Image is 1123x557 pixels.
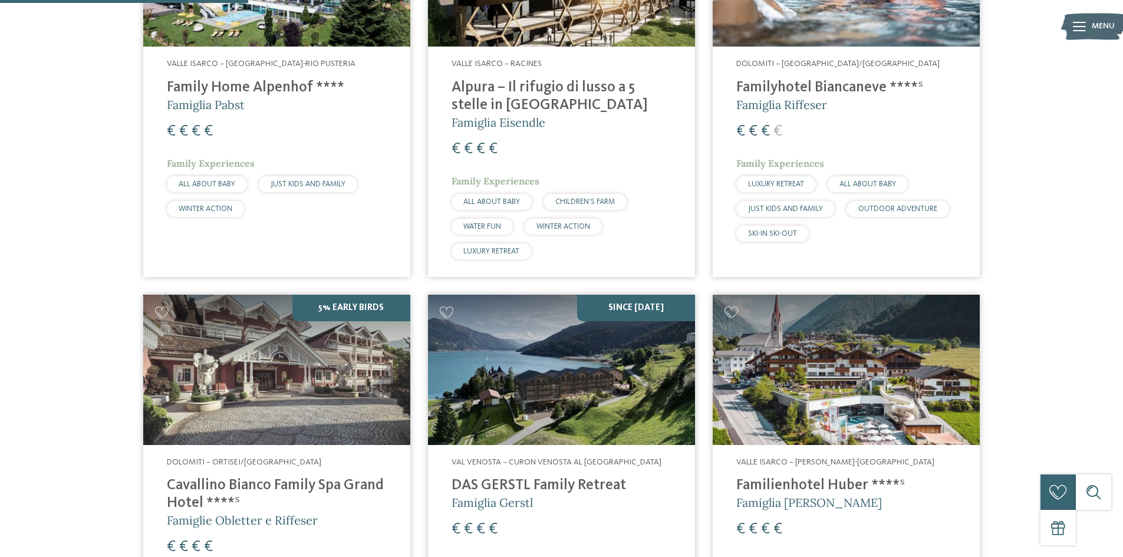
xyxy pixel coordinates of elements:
[192,124,200,139] span: €
[736,522,745,537] span: €
[428,295,695,445] img: Cercate un hotel per famiglie? Qui troverete solo i migliori!
[167,157,255,169] span: Family Experiences
[179,205,232,213] span: WINTER ACTION
[179,539,188,555] span: €
[204,539,213,555] span: €
[736,60,940,68] span: Dolomiti – [GEOGRAPHIC_DATA]/[GEOGRAPHIC_DATA]
[748,205,823,213] span: JUST KIDS AND FAMILY
[463,248,519,255] span: LUXURY RETREAT
[749,522,758,537] span: €
[143,295,410,445] img: Family Spa Grand Hotel Cavallino Bianco ****ˢ
[452,522,460,537] span: €
[773,124,782,139] span: €
[555,198,615,206] span: CHILDREN’S FARM
[452,458,661,466] span: Val Venosta – Curon Venosta al [GEOGRAPHIC_DATA]
[463,223,501,230] span: WATER FUN
[452,495,533,510] span: Famiglia Gerstl
[463,198,520,206] span: ALL ABOUT BABY
[489,522,498,537] span: €
[452,175,539,187] span: Family Experiences
[167,477,387,512] h4: Cavallino Bianco Family Spa Grand Hotel ****ˢ
[713,295,980,445] img: Cercate un hotel per famiglie? Qui troverete solo i migliori!
[167,458,321,466] span: Dolomiti – Ortisei/[GEOGRAPHIC_DATA]
[749,124,758,139] span: €
[736,124,745,139] span: €
[204,124,213,139] span: €
[736,97,827,112] span: Famiglia Riffeser
[167,60,355,68] span: Valle Isarco – [GEOGRAPHIC_DATA]-Rio Pusteria
[489,141,498,157] span: €
[536,223,590,230] span: WINTER ACTION
[736,477,956,495] h4: Familienhotel Huber ****ˢ
[179,124,188,139] span: €
[748,230,797,238] span: SKI-IN SKI-OUT
[761,522,770,537] span: €
[736,458,934,466] span: Valle Isarco – [PERSON_NAME]-[GEOGRAPHIC_DATA]
[464,522,473,537] span: €
[167,539,176,555] span: €
[476,522,485,537] span: €
[476,141,485,157] span: €
[452,141,460,157] span: €
[271,180,345,188] span: JUST KIDS AND FAMILY
[761,124,770,139] span: €
[839,180,896,188] span: ALL ABOUT BABY
[167,513,318,528] span: Famiglie Obletter e Riffeser
[748,180,804,188] span: LUXURY RETREAT
[452,60,542,68] span: Valle Isarco – Racines
[179,180,235,188] span: ALL ABOUT BABY
[736,79,956,97] h4: Familyhotel Biancaneve ****ˢ
[464,141,473,157] span: €
[167,97,245,112] span: Famiglia Pabst
[452,115,545,130] span: Famiglia Eisendle
[452,79,671,114] h4: Alpura – Il rifugio di lusso a 5 stelle in [GEOGRAPHIC_DATA]
[773,522,782,537] span: €
[192,539,200,555] span: €
[736,157,824,169] span: Family Experiences
[736,495,882,510] span: Famiglia [PERSON_NAME]
[167,79,387,97] h4: Family Home Alpenhof ****
[858,205,937,213] span: OUTDOOR ADVENTURE
[167,124,176,139] span: €
[452,477,671,495] h4: DAS GERSTL Family Retreat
